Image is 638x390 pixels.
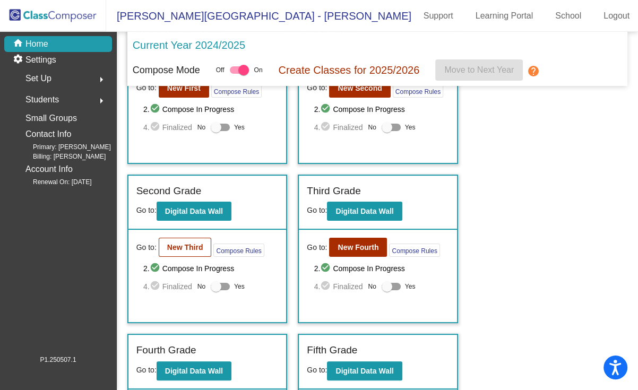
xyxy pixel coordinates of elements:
[307,206,327,214] span: Go to:
[405,280,416,293] span: Yes
[143,103,278,116] span: 2. Compose In Progress
[307,184,360,199] label: Third Grade
[234,121,245,134] span: Yes
[133,37,245,53] p: Current Year 2024/2025
[133,63,200,77] p: Compose Mode
[314,262,449,275] span: 2. Compose In Progress
[314,103,449,116] span: 2. Compose In Progress
[279,62,420,78] p: Create Classes for 2025/2026
[25,127,71,142] p: Contact Info
[13,54,25,66] mat-icon: settings
[136,343,196,358] label: Fourth Grade
[165,367,223,375] b: Digital Data Wall
[16,152,106,161] span: Billing: [PERSON_NAME]
[211,84,262,98] button: Compose Rules
[338,243,378,252] b: New Fourth
[335,207,393,215] b: Digital Data Wall
[527,65,540,77] mat-icon: help
[307,343,357,358] label: Fifth Grade
[25,71,51,86] span: Set Up
[16,177,91,187] span: Renewal On: [DATE]
[393,84,443,98] button: Compose Rules
[320,262,333,275] mat-icon: check_circle
[368,282,376,291] span: No
[165,207,223,215] b: Digital Data Wall
[25,111,77,126] p: Small Groups
[136,206,157,214] span: Go to:
[327,202,402,221] button: Digital Data Wall
[95,73,108,86] mat-icon: arrow_right
[136,184,202,199] label: Second Grade
[150,121,162,134] mat-icon: check_circle
[136,242,157,253] span: Go to:
[95,94,108,107] mat-icon: arrow_right
[405,121,416,134] span: Yes
[216,65,225,75] span: Off
[136,366,157,374] span: Go to:
[595,7,638,24] a: Logout
[547,7,590,24] a: School
[329,238,387,257] button: New Fourth
[444,65,514,74] span: Move to Next Year
[314,280,363,293] span: 4. Finalized
[13,38,25,50] mat-icon: home
[25,54,56,66] p: Settings
[415,7,462,24] a: Support
[435,59,523,81] button: Move to Next Year
[150,262,162,275] mat-icon: check_circle
[167,243,203,252] b: New Third
[106,7,411,24] span: [PERSON_NAME][GEOGRAPHIC_DATA] - [PERSON_NAME]
[136,82,157,93] span: Go to:
[320,280,333,293] mat-icon: check_circle
[25,38,48,50] p: Home
[143,280,192,293] span: 4. Finalized
[150,103,162,116] mat-icon: check_circle
[335,367,393,375] b: Digital Data Wall
[307,242,327,253] span: Go to:
[167,84,201,92] b: New First
[368,123,376,132] span: No
[157,202,231,221] button: Digital Data Wall
[467,7,542,24] a: Learning Portal
[320,103,333,116] mat-icon: check_circle
[320,121,333,134] mat-icon: check_circle
[314,121,363,134] span: 4. Finalized
[307,366,327,374] span: Go to:
[143,121,192,134] span: 4. Finalized
[254,65,263,75] span: On
[307,82,327,93] span: Go to:
[329,79,390,98] button: New Second
[25,162,73,177] p: Account Info
[157,361,231,380] button: Digital Data Wall
[159,238,212,257] button: New Third
[16,142,111,152] span: Primary: [PERSON_NAME]
[327,361,402,380] button: Digital Data Wall
[389,244,439,257] button: Compose Rules
[234,280,245,293] span: Yes
[197,123,205,132] span: No
[143,262,278,275] span: 2. Compose In Progress
[213,244,264,257] button: Compose Rules
[150,280,162,293] mat-icon: check_circle
[338,84,382,92] b: New Second
[197,282,205,291] span: No
[25,92,59,107] span: Students
[159,79,209,98] button: New First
